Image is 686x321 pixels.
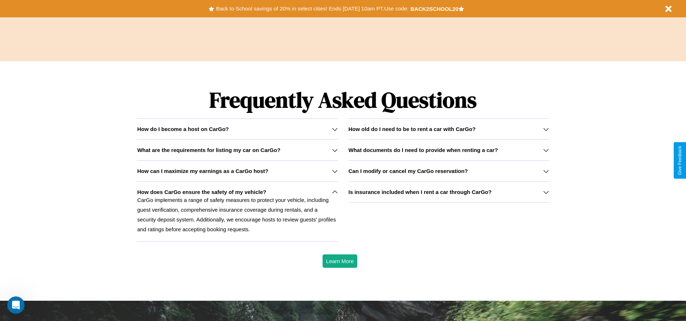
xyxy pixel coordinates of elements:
h3: Is insurance included when I rent a car through CarGo? [349,189,492,195]
div: Give Feedback [677,146,682,175]
h1: Frequently Asked Questions [137,81,549,118]
button: Back to School savings of 20% in select cities! Ends [DATE] 10am PT.Use code: [214,4,410,14]
iframe: Intercom live chat [7,296,25,314]
button: Learn More [323,254,358,268]
h3: How do I become a host on CarGo? [137,126,229,132]
h3: What are the requirements for listing my car on CarGo? [137,147,280,153]
h3: How can I maximize my earnings as a CarGo host? [137,168,268,174]
h3: How old do I need to be to rent a car with CarGo? [349,126,476,132]
b: BACK2SCHOOL20 [410,6,459,12]
h3: What documents do I need to provide when renting a car? [349,147,498,153]
p: CarGo implements a range of safety measures to protect your vehicle, including guest verification... [137,195,337,234]
h3: Can I modify or cancel my CarGo reservation? [349,168,468,174]
h3: How does CarGo ensure the safety of my vehicle? [137,189,266,195]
